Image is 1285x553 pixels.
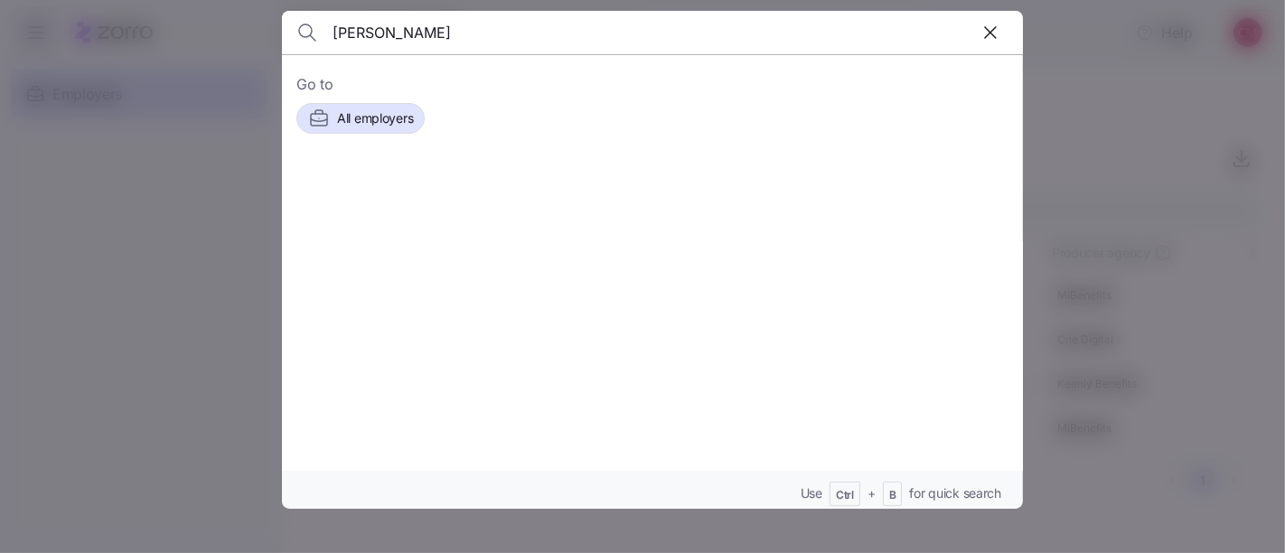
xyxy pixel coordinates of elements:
span: B [889,488,896,503]
span: for quick search [909,484,1001,502]
span: Use [801,484,822,502]
span: Ctrl [836,488,854,503]
span: + [868,484,876,502]
span: Go to [296,73,1008,96]
button: All employers [296,103,425,134]
span: All employers [337,109,413,127]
